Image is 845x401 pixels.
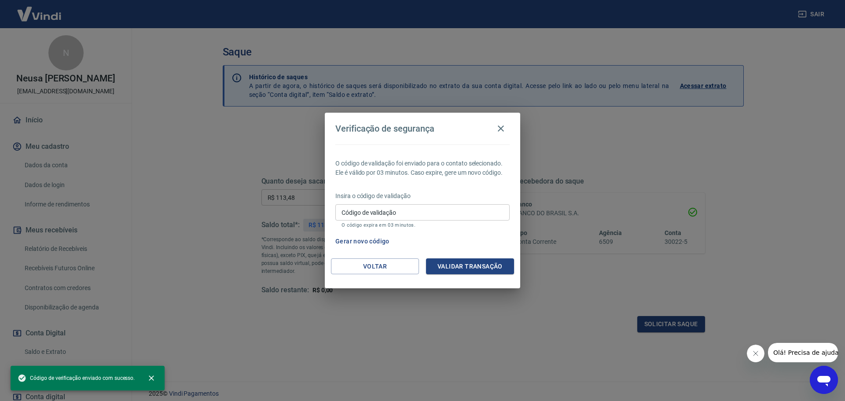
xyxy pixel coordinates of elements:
[332,233,393,250] button: Gerar novo código
[18,374,135,383] span: Código de verificação enviado com sucesso.
[335,191,510,201] p: Insira o código de validação
[335,159,510,177] p: O código de validação foi enviado para o contato selecionado. Ele é válido por 03 minutos. Caso e...
[747,345,764,362] iframe: Close message
[5,6,74,13] span: Olá! Precisa de ajuda?
[810,366,838,394] iframe: Button to launch messaging window
[768,343,838,362] iframe: Message from company
[342,222,503,228] p: O código expira em 03 minutos.
[426,258,514,275] button: Validar transação
[331,258,419,275] button: Voltar
[142,368,161,388] button: close
[335,123,434,134] h4: Verificação de segurança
